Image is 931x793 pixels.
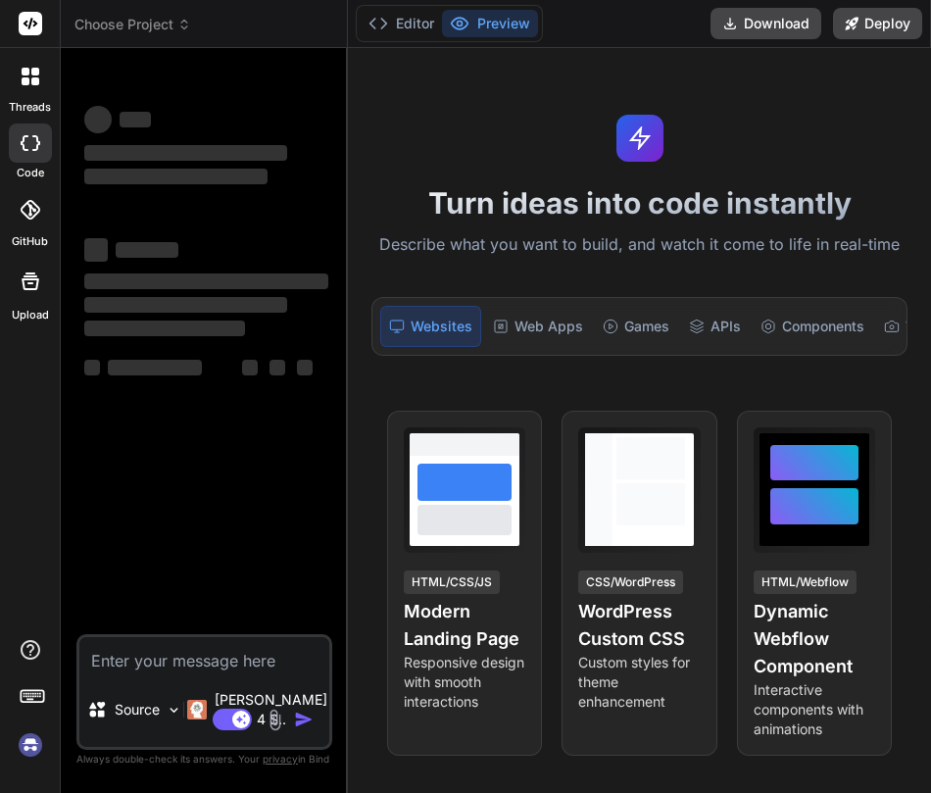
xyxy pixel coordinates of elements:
[269,360,285,375] span: ‌
[84,321,245,336] span: ‌
[84,238,108,262] span: ‌
[297,360,313,375] span: ‌
[754,680,875,739] p: Interactive components with animations
[74,15,191,34] span: Choose Project
[166,702,182,719] img: Pick Models
[84,106,112,133] span: ‌
[84,273,328,289] span: ‌
[187,700,207,719] img: Claude 4 Sonnet
[84,297,287,313] span: ‌
[108,360,202,375] span: ‌
[754,570,857,594] div: HTML/Webflow
[12,233,48,250] label: GitHub
[120,112,151,127] span: ‌
[404,653,525,712] p: Responsive design with smooth interactions
[242,360,258,375] span: ‌
[833,8,922,39] button: Deploy
[361,10,442,37] button: Editor
[84,145,287,161] span: ‌
[578,653,700,712] p: Custom styles for theme enhancement
[754,598,875,680] h4: Dynamic Webflow Component
[14,728,47,762] img: signin
[753,306,872,347] div: Components
[263,753,298,765] span: privacy
[294,710,314,729] img: icon
[485,306,591,347] div: Web Apps
[9,99,51,116] label: threads
[12,307,49,323] label: Upload
[380,306,481,347] div: Websites
[578,570,683,594] div: CSS/WordPress
[116,242,178,258] span: ‌
[578,598,700,653] h4: WordPress Custom CSS
[115,700,160,719] p: Source
[595,306,677,347] div: Games
[360,232,919,258] p: Describe what you want to build, and watch it come to life in real-time
[710,8,821,39] button: Download
[76,750,332,768] p: Always double-check its answers. Your in Bind
[17,165,44,181] label: code
[404,570,500,594] div: HTML/CSS/JS
[264,709,286,731] img: attachment
[681,306,749,347] div: APIs
[404,598,525,653] h4: Modern Landing Page
[84,169,268,184] span: ‌
[360,185,919,221] h1: Turn ideas into code instantly
[442,10,538,37] button: Preview
[215,690,327,729] p: [PERSON_NAME] 4 S..
[84,360,100,375] span: ‌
